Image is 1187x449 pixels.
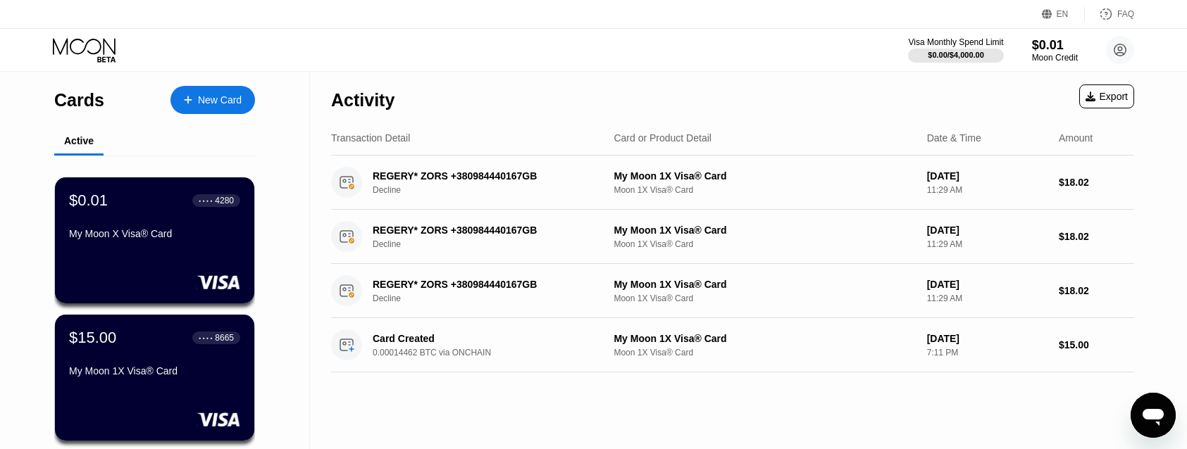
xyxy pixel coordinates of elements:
[1032,53,1078,63] div: Moon Credit
[1059,177,1134,188] div: $18.02
[927,293,1048,303] div: 11:29 AM
[1059,231,1134,242] div: $18.02
[54,90,104,110] div: Cards
[373,333,600,344] div: Card Created
[1131,393,1176,438] iframe: Button to launch messaging window
[614,224,915,236] div: My Moon 1X Visa® Card
[69,365,240,377] div: My Moon 1X Visa® Card
[199,336,213,340] div: ● ● ● ●
[1032,38,1078,63] div: $0.01Moon Credit
[373,224,600,236] div: REGERY* ZORS +380984440167GB
[928,51,984,59] div: $0.00 / $4,000.00
[64,135,94,146] div: Active
[927,348,1048,358] div: 7:11 PM
[908,37,1003,63] div: Visa Monthly Spend Limit$0.00/$4,000.00
[927,185,1048,195] div: 11:29 AM
[373,239,617,249] div: Decline
[927,239,1048,249] div: 11:29 AM
[331,210,1134,264] div: REGERY* ZORS +380984440167GBDeclineMy Moon 1X Visa® CardMoon 1X Visa® Card[DATE]11:29 AM$18.02
[1042,7,1085,21] div: EN
[927,333,1048,344] div: [DATE]
[331,264,1134,318] div: REGERY* ZORS +380984440167GBDeclineMy Moon 1X Visa® CardMoon 1X Visa® Card[DATE]11:29 AM$18.02
[1059,132,1093,144] div: Amount
[199,198,213,203] div: ● ● ● ●
[373,170,600,182] div: REGERY* ZORS +380984440167GB
[69,329,116,347] div: $15.00
[1079,84,1134,108] div: Export
[69,191,108,210] div: $0.01
[614,348,915,358] div: Moon 1X Visa® Card
[331,156,1134,210] div: REGERY* ZORS +380984440167GBDeclineMy Moon 1X Visa® CardMoon 1X Visa® Card[DATE]11:29 AM$18.02
[373,279,600,290] div: REGERY* ZORS +380984440167GB
[331,318,1134,372] div: Card Created0.00014462 BTC via ONCHAINMy Moon 1X Visa® CardMoon 1X Visa® Card[DATE]7:11 PM$15.00
[55,315,254,441] div: $15.00● ● ● ●8665My Moon 1X Visa® Card
[1032,38,1078,53] div: $0.01
[614,333,915,344] div: My Moon 1X Visa® Card
[614,239,915,249] div: Moon 1X Visa® Card
[927,224,1048,236] div: [DATE]
[1059,339,1134,350] div: $15.00
[198,94,242,106] div: New Card
[614,132,711,144] div: Card or Product Detail
[215,196,234,205] div: 4280
[1059,285,1134,296] div: $18.02
[55,177,254,303] div: $0.01● ● ● ●4280My Moon X Visa® Card
[215,333,234,343] div: 8665
[1117,9,1134,19] div: FAQ
[927,279,1048,290] div: [DATE]
[614,185,915,195] div: Moon 1X Visa® Card
[614,293,915,303] div: Moon 1X Visa® Card
[908,37,1003,47] div: Visa Monthly Spend Limit
[1086,91,1128,102] div: Export
[373,293,617,303] div: Decline
[331,132,410,144] div: Transaction Detail
[614,170,915,182] div: My Moon 1X Visa® Card
[331,90,394,110] div: Activity
[373,348,617,358] div: 0.00014462 BTC via ONCHAIN
[69,228,240,239] div: My Moon X Visa® Card
[614,279,915,290] div: My Moon 1X Visa® Card
[170,86,255,114] div: New Card
[373,185,617,195] div: Decline
[1057,9,1069,19] div: EN
[927,170,1048,182] div: [DATE]
[1085,7,1134,21] div: FAQ
[927,132,981,144] div: Date & Time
